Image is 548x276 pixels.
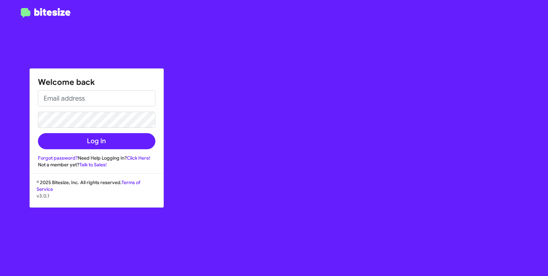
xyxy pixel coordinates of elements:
a: Click Here! [127,155,150,161]
a: Talk to Sales! [79,162,107,168]
a: Terms of Service [37,179,140,192]
div: Need Help Logging In? [38,155,155,161]
h1: Welcome back [38,77,155,88]
p: v3.0.1 [37,192,157,199]
button: Log In [38,133,155,149]
div: © 2025 Bitesize, Inc. All rights reserved. [30,179,163,207]
div: Not a member yet? [38,161,155,168]
a: Forgot password? [38,155,78,161]
input: Email address [38,90,155,106]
